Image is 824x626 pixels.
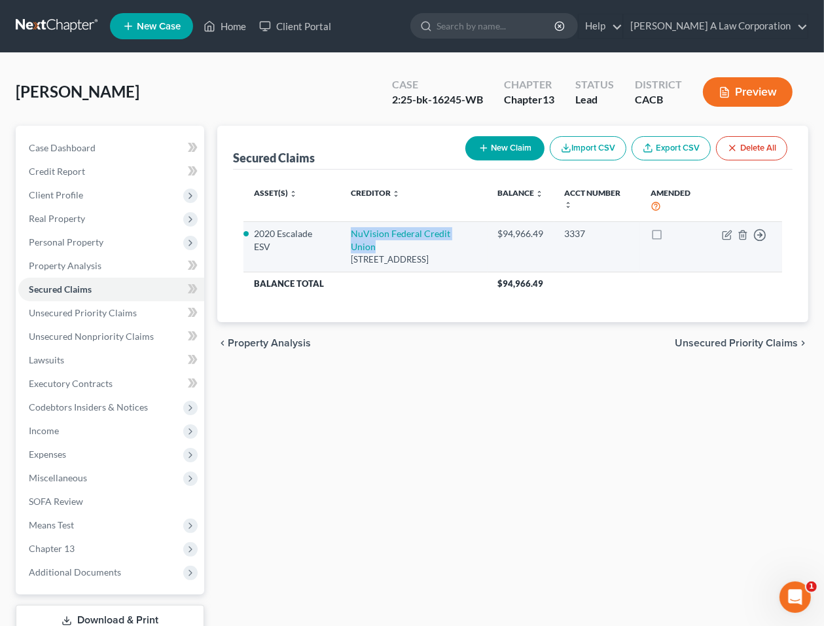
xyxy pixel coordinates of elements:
th: Balance Total [243,272,488,295]
span: Secured Claims [29,284,92,295]
span: Unsecured Priority Claims [29,307,137,318]
span: Property Analysis [29,260,101,271]
i: unfold_more [289,190,297,198]
span: Codebtors Insiders & Notices [29,401,148,413]
span: Lawsuits [29,354,64,365]
div: 2:25-bk-16245-WB [392,92,483,107]
i: unfold_more [392,190,400,198]
a: Executory Contracts [18,372,204,396]
button: Preview [703,77,793,107]
span: Miscellaneous [29,472,87,483]
span: Additional Documents [29,566,121,578]
iframe: Intercom live chat [779,581,811,613]
span: Executory Contracts [29,378,113,389]
span: Means Test [29,519,74,530]
span: 13 [543,93,554,105]
span: Income [29,425,59,436]
span: Real Property [29,213,85,224]
i: chevron_right [798,338,808,348]
span: 1 [806,581,817,592]
div: Chapter [504,92,554,107]
th: Amended [640,180,711,221]
span: [PERSON_NAME] [16,82,139,101]
span: Unsecured Priority Claims [675,338,798,348]
a: Asset(s) unfold_more [254,188,297,198]
div: Secured Claims [233,150,315,166]
button: Import CSV [550,136,626,160]
span: $94,966.49 [498,278,544,289]
div: District [635,77,682,92]
div: Chapter [504,77,554,92]
a: Acct Number unfold_more [565,188,621,209]
span: Property Analysis [228,338,311,348]
a: Help [579,14,622,38]
a: Creditor unfold_more [351,188,400,198]
a: SOFA Review [18,490,204,513]
span: Expenses [29,449,66,460]
a: Balance unfold_more [498,188,544,198]
div: CACB [635,92,682,107]
a: NuVision Federal Credit Union [351,228,450,252]
button: Unsecured Priority Claims chevron_right [675,338,808,348]
a: Secured Claims [18,278,204,301]
input: Search by name... [437,14,556,38]
a: Property Analysis [18,254,204,278]
span: Case Dashboard [29,142,96,153]
div: Case [392,77,483,92]
a: Unsecured Priority Claims [18,301,204,325]
button: chevron_left Property Analysis [217,338,311,348]
div: [STREET_ADDRESS] [351,253,476,266]
a: Client Portal [253,14,338,38]
a: Export CSV [632,136,711,160]
span: Chapter 13 [29,543,75,554]
span: New Case [137,22,181,31]
span: SOFA Review [29,496,83,507]
i: unfold_more [536,190,544,198]
a: Unsecured Nonpriority Claims [18,325,204,348]
i: chevron_left [217,338,228,348]
div: Status [575,77,614,92]
li: 2020 Escalade ESV [254,227,330,253]
span: Personal Property [29,236,103,248]
a: Credit Report [18,160,204,183]
span: Credit Report [29,166,85,177]
a: Home [197,14,253,38]
button: New Claim [465,136,545,160]
a: Case Dashboard [18,136,204,160]
button: Delete All [716,136,787,160]
div: $94,966.49 [498,227,544,240]
a: Lawsuits [18,348,204,372]
i: unfold_more [565,201,573,209]
div: Lead [575,92,614,107]
span: Unsecured Nonpriority Claims [29,331,154,342]
span: Client Profile [29,189,83,200]
div: 3337 [565,227,630,240]
a: [PERSON_NAME] A Law Corporation [624,14,808,38]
